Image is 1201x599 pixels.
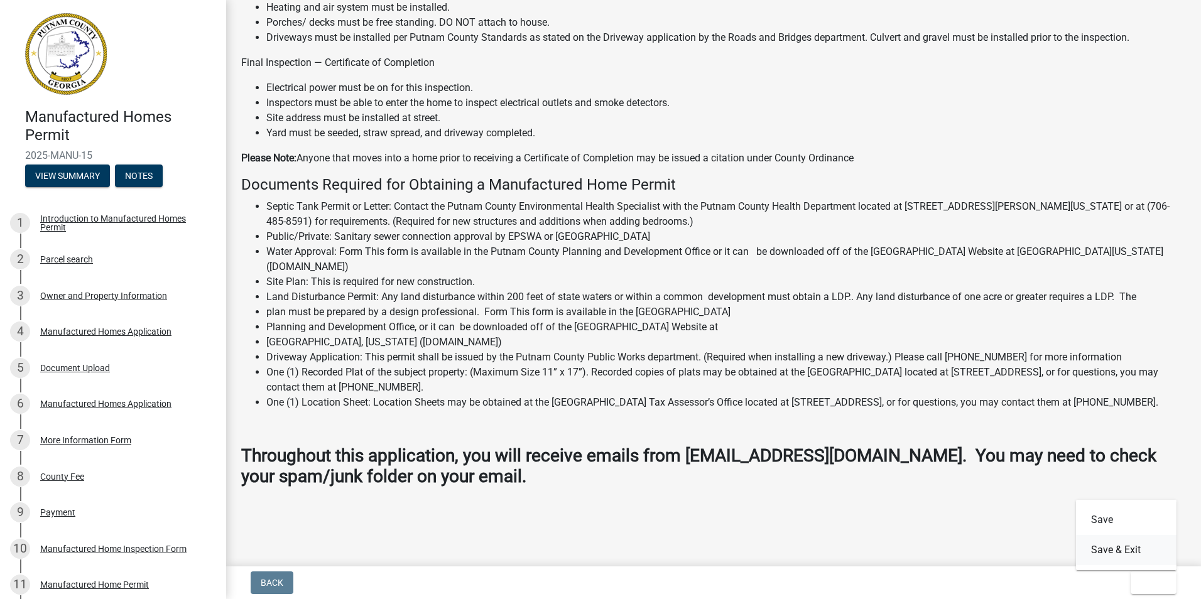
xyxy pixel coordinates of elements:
div: Document Upload [40,364,110,372]
li: plan must be prepared by a design professional. Form This form is available in the [GEOGRAPHIC_DATA] [266,305,1186,320]
li: Planning and Development Office, or it can be downloaded off of the [GEOGRAPHIC_DATA] Website at [266,320,1186,335]
div: 3 [10,286,30,306]
li: Yard must be seeded, straw spread, and driveway completed. [266,126,1186,141]
li: Site address must be installed at street. [266,111,1186,126]
h4: Documents Required for Obtaining a Manufactured Home Permit [241,176,1186,194]
li: Porches/ decks must be free standing. DO NOT attach to house. [266,15,1186,30]
div: County Fee [40,472,84,481]
div: 6 [10,394,30,414]
h4: Manufactured Homes Permit [25,108,216,144]
img: Putnam County, Georgia [25,13,107,95]
p: Anyone that moves into a home prior to receiving a Certificate of Completion may be issued a cita... [241,151,1186,166]
li: Driveway Application: This permit shall be issued by the Putnam County Public Works department. (... [266,350,1186,365]
div: 5 [10,358,30,378]
span: 2025-MANU-15 [25,149,201,161]
button: Exit [1131,571,1177,594]
div: Parcel search [40,255,93,264]
div: 9 [10,502,30,522]
strong: Please Note: [241,152,296,164]
li: [GEOGRAPHIC_DATA], [US_STATE] ([DOMAIN_NAME]) [266,335,1186,350]
p: Final Inspection — Certificate of Completion [241,55,1186,70]
button: Back [251,571,293,594]
div: Owner and Property Information [40,291,167,300]
div: 7 [10,430,30,450]
div: Manufactured Home Permit [40,580,149,589]
div: Payment [40,508,75,517]
li: One (1) Recorded Plat of the subject property: (Maximum Size 11” x 17”). Recorded copies of plats... [266,365,1186,395]
div: 1 [10,213,30,233]
div: 10 [10,539,30,559]
button: Notes [115,165,163,187]
div: 4 [10,321,30,342]
span: Exit [1141,578,1159,588]
li: Inspectors must be able to enter the home to inspect electrical outlets and smoke detectors. [266,95,1186,111]
li: Site Plan: This is required for new construction. [266,274,1186,289]
button: Save [1076,505,1177,535]
wm-modal-confirm: Notes [115,171,163,181]
li: Land Disturbance Permit: Any land disturbance within 200 feet of state waters or within a common ... [266,289,1186,305]
li: One (1) Location Sheet: Location Sheets may be obtained at the [GEOGRAPHIC_DATA] Tax Assessor’s O... [266,395,1186,410]
li: Septic Tank Permit or Letter: Contact the Putnam County Environmental Health Specialist with the ... [266,199,1186,229]
div: More Information Form [40,436,131,445]
button: Save & Exit [1076,535,1177,565]
div: Introduction to Manufactured Homes Permit [40,214,206,232]
div: 8 [10,467,30,487]
li: Public/Private: Sanitary sewer connection approval by EPSWA or [GEOGRAPHIC_DATA] [266,229,1186,244]
div: Manufactured Home Inspection Form [40,544,187,553]
div: 11 [10,575,30,595]
li: Driveways must be installed per Putnam County Standards as stated on the Driveway application by ... [266,30,1186,45]
div: Manufactured Homes Application [40,327,171,336]
div: Exit [1076,500,1177,570]
wm-modal-confirm: Summary [25,171,110,181]
li: Water Approval: Form This form is available in the Putnam County Planning and Development Office ... [266,244,1186,274]
span: Back [261,578,283,588]
li: Electrical power must be on for this inspection. [266,80,1186,95]
strong: Throughout this application, you will receive emails from [EMAIL_ADDRESS][DOMAIN_NAME]. You may n... [241,445,1156,487]
button: View Summary [25,165,110,187]
div: Manufactured Homes Application [40,399,171,408]
div: 2 [10,249,30,269]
